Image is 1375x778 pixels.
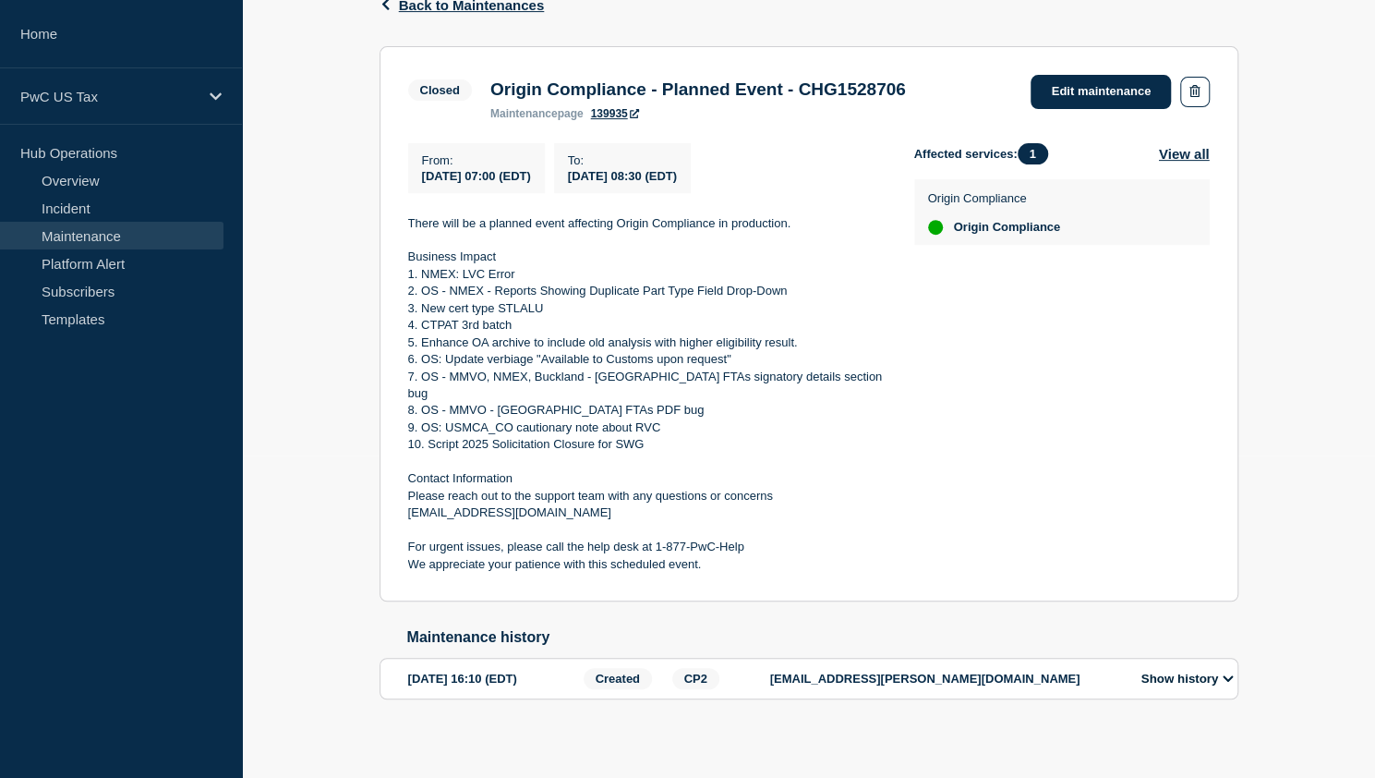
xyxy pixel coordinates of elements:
[928,191,1061,205] p: Origin Compliance
[408,215,885,232] p: There will be a planned event affecting Origin Compliance in production.
[591,107,639,120] a: 139935
[1159,143,1210,164] button: View all
[408,470,885,487] p: Contact Information
[407,629,1238,646] h2: Maintenance history
[1018,143,1048,164] span: 1
[408,334,885,351] p: 5. Enhance OA archive to include old analysis with higher eligibility result.
[408,79,472,101] span: Closed
[1031,75,1171,109] a: Edit maintenance
[408,504,885,521] p: [EMAIL_ADDRESS][DOMAIN_NAME]
[928,220,943,235] div: up
[672,668,719,689] span: CP2
[408,488,885,504] p: Please reach out to the support team with any questions or concerns
[584,668,652,689] span: Created
[408,266,885,283] p: 1. NMEX: LVC Error
[408,300,885,317] p: 3. New cert type STLALU
[408,351,885,368] p: 6. OS: Update verbiage "Available to Customs upon request"
[408,436,885,453] p: 10. Script 2025 Solicitation Closure for SWG
[490,107,584,120] p: page
[408,419,885,436] p: 9. OS: USMCA_CO cautionary note about RVC
[20,89,198,104] p: PwC US Tax
[408,369,885,403] p: 7. OS - MMVO, NMEX, Buckland - [GEOGRAPHIC_DATA] FTAs signatory details section bug
[568,153,677,167] p: To :
[490,79,906,100] h3: Origin Compliance - Planned Event - CHG1528706
[408,317,885,334] p: 4. CTPAT 3rd batch
[422,153,531,167] p: From :
[408,539,885,555] p: For urgent issues, please call the help desk at 1-877-PwC-Help
[914,143,1057,164] span: Affected services:
[568,169,677,183] span: [DATE] 08:30 (EDT)
[770,672,1121,686] p: [EMAIL_ADDRESS][PERSON_NAME][DOMAIN_NAME]
[408,249,885,265] p: Business Impact
[408,556,885,573] p: We appreciate your patience with this scheduled event.
[408,283,885,299] p: 2. OS - NMEX - Reports Showing Duplicate Part Type Field Drop-Down
[408,668,578,689] div: [DATE] 16:10 (EDT)
[490,107,558,120] span: maintenance
[408,402,885,419] p: 8. OS - MMVO - [GEOGRAPHIC_DATA] FTAs PDF bug
[954,220,1061,235] span: Origin Compliance
[422,169,531,183] span: [DATE] 07:00 (EDT)
[1136,671,1239,687] button: Show history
